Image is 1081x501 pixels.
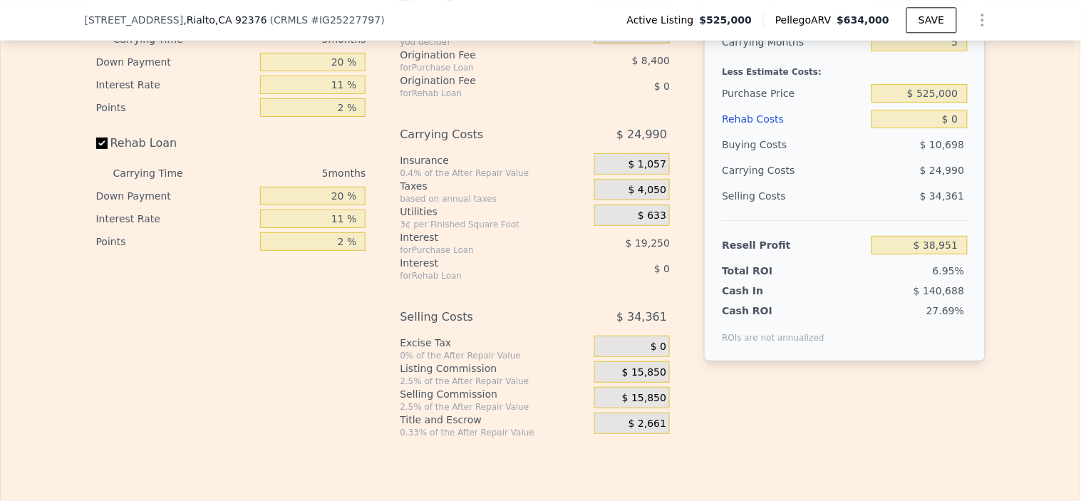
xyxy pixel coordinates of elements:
[837,14,890,26] span: $634,000
[400,193,589,205] div: based on annual taxes
[400,73,559,88] div: Origination Fee
[616,122,667,148] span: $ 24,990
[400,401,589,413] div: 2.5% of the After Repair Value
[722,29,866,55] div: Carrying Months
[400,361,589,376] div: Listing Commission
[622,366,666,379] span: $ 15,850
[920,165,964,176] span: $ 24,990
[400,167,589,179] div: 0.4% of the After Repair Value
[722,132,866,157] div: Buying Costs
[968,6,997,34] button: Show Options
[113,162,206,185] div: Carrying Time
[775,13,837,27] span: Pellego ARV
[722,232,866,258] div: Resell Profit
[722,264,811,278] div: Total ROI
[722,183,866,209] div: Selling Costs
[96,207,255,230] div: Interest Rate
[914,285,964,296] span: $ 140,688
[85,13,184,27] span: [STREET_ADDRESS]
[654,263,670,274] span: $ 0
[627,13,700,27] span: Active Listing
[626,237,670,249] span: $ 19,250
[96,51,255,73] div: Down Payment
[96,138,108,149] input: Rehab Loan
[920,190,964,202] span: $ 34,361
[400,88,559,99] div: for Rehab Loan
[311,14,381,26] span: # IG25227797
[96,230,255,253] div: Points
[722,81,866,106] div: Purchase Price
[400,244,559,256] div: for Purchase Loan
[638,210,666,222] span: $ 633
[96,96,255,119] div: Points
[400,36,589,48] div: you decide!
[400,230,559,244] div: Interest
[616,304,667,330] span: $ 34,361
[400,376,589,387] div: 2.5% of the After Repair Value
[400,122,559,148] div: Carrying Costs
[400,387,589,401] div: Selling Commission
[926,305,964,316] span: 27.69%
[700,13,752,27] span: $525,000
[933,265,964,277] span: 6.95%
[920,139,964,150] span: $ 10,698
[629,158,666,171] span: $ 1,057
[654,81,670,92] span: $ 0
[400,304,559,330] div: Selling Costs
[400,350,589,361] div: 0% of the After Repair Value
[906,7,956,33] button: SAVE
[270,13,385,27] div: ( )
[400,179,589,193] div: Taxes
[629,184,666,197] span: $ 4,050
[183,13,267,27] span: , Rialto
[400,153,589,167] div: Insurance
[400,205,589,219] div: Utilities
[400,336,589,350] div: Excise Tax
[722,157,811,183] div: Carrying Costs
[274,14,308,26] span: CRMLS
[96,73,255,96] div: Interest Rate
[722,304,824,318] div: Cash ROI
[651,341,666,353] span: $ 0
[400,256,559,270] div: Interest
[722,106,866,132] div: Rehab Costs
[722,284,811,298] div: Cash In
[722,318,824,344] div: ROIs are not annualized
[400,62,559,73] div: for Purchase Loan
[212,162,366,185] div: 5 months
[629,418,666,430] span: $ 2,661
[622,392,666,405] span: $ 15,850
[96,185,255,207] div: Down Payment
[722,55,967,81] div: Less Estimate Costs:
[400,219,589,230] div: 3¢ per Finished Square Foot
[632,55,670,66] span: $ 8,400
[215,14,267,26] span: , CA 92376
[400,413,589,427] div: Title and Escrow
[96,130,255,156] label: Rehab Loan
[400,427,589,438] div: 0.33% of the After Repair Value
[400,48,559,62] div: Origination Fee
[400,270,559,282] div: for Rehab Loan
